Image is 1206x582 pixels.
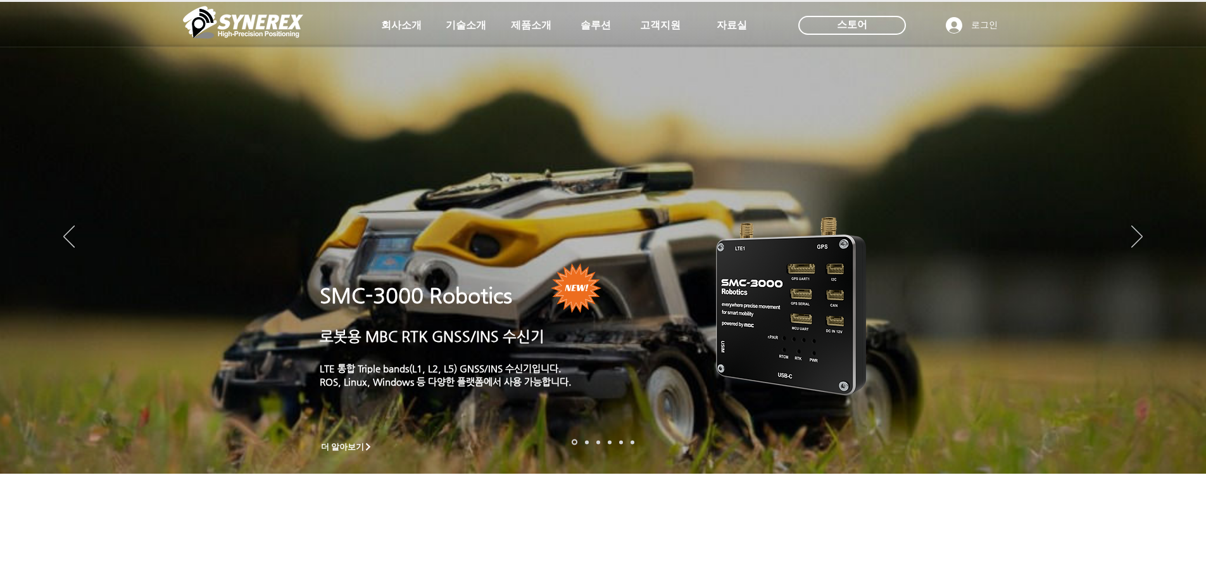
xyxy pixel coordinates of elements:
a: 더 알아보기 [315,439,379,455]
span: 더 알아보기 [321,441,365,453]
a: 로봇- SMC 2000 [572,440,577,445]
img: KakaoTalk_20241224_155801212.png [698,198,885,410]
a: 고객지원 [629,13,692,38]
a: 정밀농업 [631,440,634,444]
button: 이전 [63,225,75,250]
a: 솔루션 [564,13,627,38]
a: 로봇 [619,440,623,444]
span: 고객지원 [640,19,681,32]
nav: 슬라이드 [568,440,638,445]
span: 스토어 [837,18,867,32]
span: 기술소개 [446,19,486,32]
a: 제품소개 [499,13,563,38]
a: ROS, Linux, Windows 등 다양한 플랫폼에서 사용 가능합니다. [320,376,572,387]
a: 로봇용 MBC RTK GNSS/INS 수신기 [320,328,544,345]
a: 드론 8 - SMC 2000 [585,440,589,444]
button: 다음 [1131,225,1143,250]
a: SMC-3000 Robotics [320,284,512,308]
span: 자료실 [717,19,747,32]
div: 스토어 [798,16,906,35]
a: 자료실 [700,13,763,38]
span: 회사소개 [381,19,422,32]
a: LTE 통합 Triple bands(L1, L2, L5) GNSS/INS 수신기입니다. [320,363,562,374]
a: 회사소개 [370,13,433,38]
span: 제품소개 [511,19,551,32]
a: 기술소개 [434,13,498,38]
a: 측량 IoT [596,440,600,444]
span: 로그인 [967,19,1002,32]
button: 로그인 [937,13,1007,37]
span: 솔루션 [581,19,611,32]
a: 자율주행 [608,440,612,444]
img: 씨너렉스_White_simbol_대지 1.png [183,3,303,41]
